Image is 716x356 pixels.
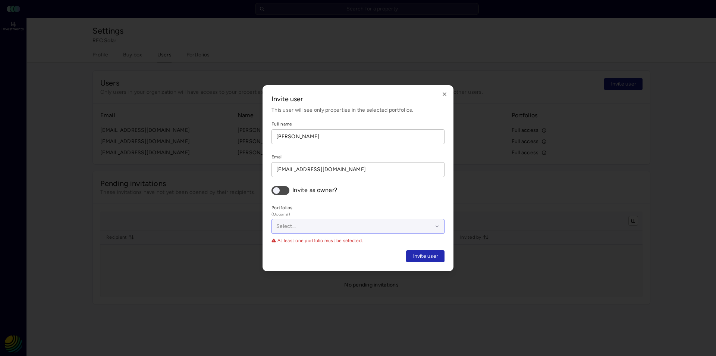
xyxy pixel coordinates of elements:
span: (Optional) [271,211,445,217]
p: This user will see only properties in the selected portfolios. [271,106,445,114]
label: Email [271,153,445,161]
label: Full name [271,120,445,128]
label: Portfolios [271,204,445,211]
span: At least one portfolio must be selected. [271,237,363,244]
span: Invite as owner? [292,186,337,194]
button: Invite user [406,250,445,262]
h2: Invite user [271,94,445,104]
span: Invite user [412,252,438,260]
